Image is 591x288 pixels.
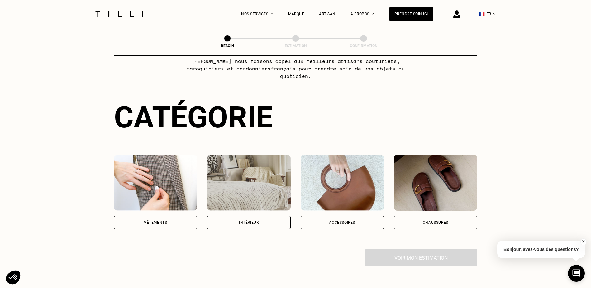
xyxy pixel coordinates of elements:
[93,11,145,17] img: Logo du service de couturière Tilli
[288,12,304,16] a: Marque
[453,10,460,18] img: icône connexion
[372,13,374,15] img: Menu déroulant à propos
[265,44,327,48] div: Estimation
[332,44,395,48] div: Confirmation
[423,221,448,224] div: Chaussures
[319,12,336,16] a: Artisan
[394,155,477,211] img: Chaussures
[207,155,291,211] img: Intérieur
[389,7,433,21] a: Prendre soin ici
[196,44,259,48] div: Besoin
[239,221,259,224] div: Intérieur
[144,221,167,224] div: Vêtements
[580,238,586,245] button: X
[479,11,485,17] span: 🇫🇷
[114,100,477,135] div: Catégorie
[497,241,585,258] p: Bonjour, avez-vous des questions?
[271,13,273,15] img: Menu déroulant
[329,221,355,224] div: Accessoires
[301,155,384,211] img: Accessoires
[114,155,198,211] img: Vêtements
[172,57,419,80] p: [PERSON_NAME] nous faisons appel aux meilleurs artisans couturiers , maroquiniers et cordonniers ...
[493,13,495,15] img: menu déroulant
